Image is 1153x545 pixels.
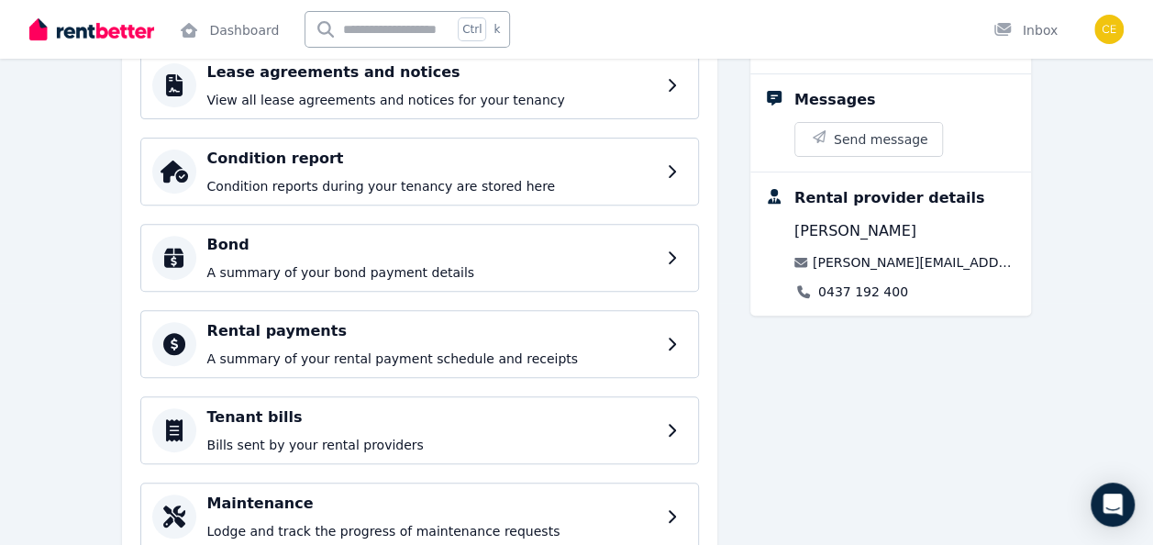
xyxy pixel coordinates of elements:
button: Send message [795,123,943,156]
h4: Rental payments [207,320,656,342]
div: Messages [794,89,875,111]
p: A summary of your rental payment schedule and receipts [207,350,656,368]
span: Send message [834,130,928,149]
img: RentBetter [29,16,154,43]
h4: Condition report [207,148,656,170]
p: Lodge and track the progress of maintenance requests [207,522,656,540]
h4: Tenant bills [207,406,656,428]
a: [PERSON_NAME][EMAIL_ADDRESS][DOMAIN_NAME] [813,253,1017,272]
div: Rental provider details [794,187,984,209]
h4: Maintenance [207,493,656,515]
p: A summary of your bond payment details [207,263,656,282]
h4: Lease agreements and notices [207,61,656,83]
div: Open Intercom Messenger [1091,483,1135,527]
span: k [493,22,500,37]
p: View all lease agreements and notices for your tenancy [207,91,656,109]
p: Condition reports during your tenancy are stored here [207,177,656,195]
a: 0437 192 400 [818,283,908,301]
img: Sevian Setu [1094,15,1124,44]
div: Inbox [993,21,1058,39]
p: Bills sent by your rental providers [207,436,656,454]
span: Ctrl [458,17,486,41]
span: [PERSON_NAME] [794,220,916,242]
h4: Bond [207,234,656,256]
